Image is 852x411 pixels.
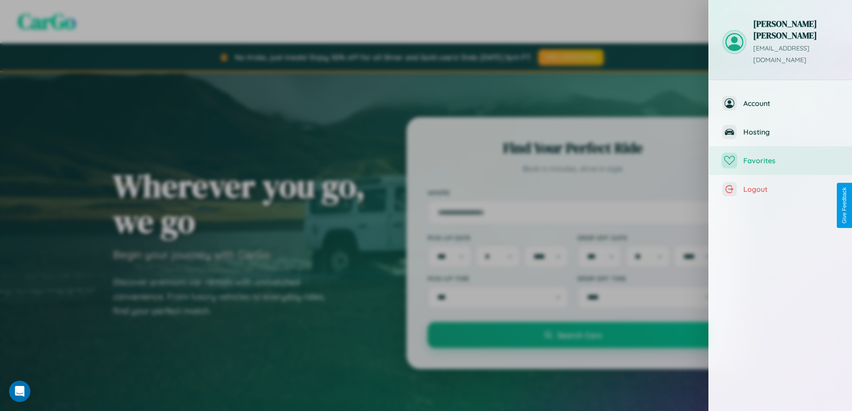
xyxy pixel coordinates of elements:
[709,89,852,118] button: Account
[743,185,839,194] span: Logout
[709,175,852,203] button: Logout
[753,18,839,41] h3: [PERSON_NAME] [PERSON_NAME]
[743,156,839,165] span: Favorites
[709,118,852,146] button: Hosting
[743,127,839,136] span: Hosting
[753,43,839,66] p: [EMAIL_ADDRESS][DOMAIN_NAME]
[9,381,30,402] iframe: Intercom live chat
[743,99,839,108] span: Account
[841,187,848,224] div: Give Feedback
[709,146,852,175] button: Favorites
